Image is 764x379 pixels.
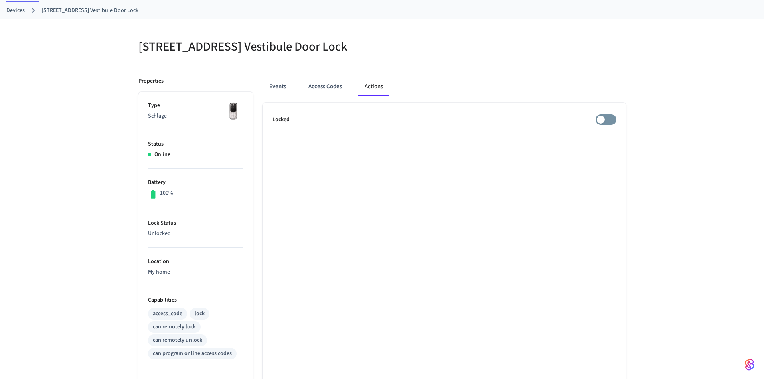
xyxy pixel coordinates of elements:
[263,77,292,96] button: Events
[263,77,626,96] div: ant example
[6,6,25,15] a: Devices
[358,77,389,96] button: Actions
[138,77,164,85] p: Properties
[154,150,170,159] p: Online
[148,101,243,110] p: Type
[302,77,349,96] button: Access Codes
[272,116,290,124] p: Locked
[148,268,243,276] p: My home
[148,178,243,187] p: Battery
[153,323,196,331] div: can remotely lock
[153,310,182,318] div: access_code
[148,257,243,266] p: Location
[148,112,243,120] p: Schlage
[148,229,243,238] p: Unlocked
[153,336,202,345] div: can remotely unlock
[148,219,243,227] p: Lock Status
[153,349,232,358] div: can program online access codes
[195,310,205,318] div: lock
[138,39,377,55] h5: [STREET_ADDRESS] Vestibule Door Lock
[42,6,138,15] a: [STREET_ADDRESS] Vestibule Door Lock
[745,358,754,371] img: SeamLogoGradient.69752ec5.svg
[160,189,173,197] p: 100%
[223,101,243,122] img: Yale Assure Touchscreen Wifi Smart Lock, Satin Nickel, Front
[148,140,243,148] p: Status
[148,296,243,304] p: Capabilities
